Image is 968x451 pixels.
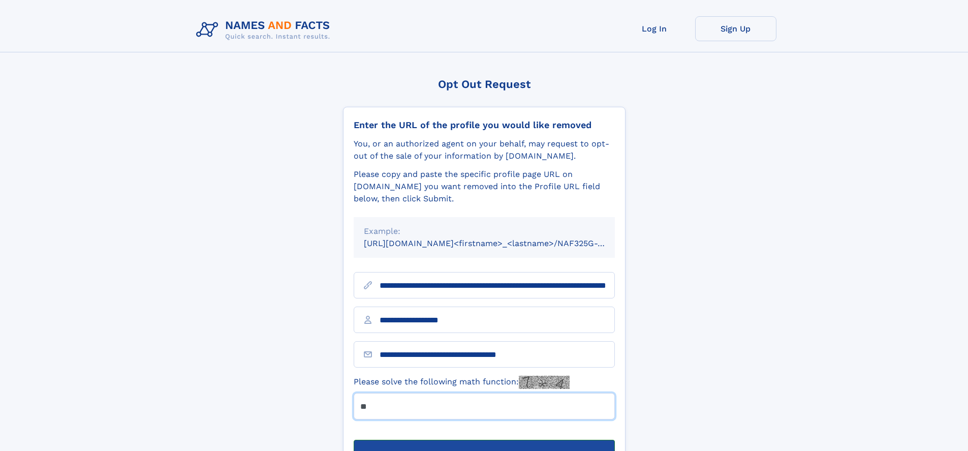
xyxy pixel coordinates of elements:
[354,119,615,131] div: Enter the URL of the profile you would like removed
[695,16,776,41] a: Sign Up
[192,16,338,44] img: Logo Names and Facts
[354,168,615,205] div: Please copy and paste the specific profile page URL on [DOMAIN_NAME] you want removed into the Pr...
[364,225,605,237] div: Example:
[354,138,615,162] div: You, or an authorized agent on your behalf, may request to opt-out of the sale of your informatio...
[343,78,626,91] div: Opt Out Request
[364,238,634,248] small: [URL][DOMAIN_NAME]<firstname>_<lastname>/NAF325G-xxxxxxxx
[354,376,570,389] label: Please solve the following math function:
[614,16,695,41] a: Log In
